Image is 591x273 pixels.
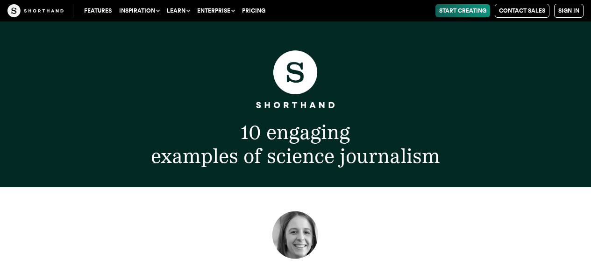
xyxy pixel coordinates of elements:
[495,4,549,18] a: Contact Sales
[554,4,584,18] a: Sign in
[115,4,163,17] button: Inspiration
[163,4,193,17] button: Learn
[238,4,269,17] a: Pricing
[7,4,64,17] img: The Craft
[80,4,115,17] a: Features
[54,120,537,168] h2: 10 engaging examples of science journalism
[193,4,238,17] button: Enterprise
[435,4,490,17] a: Start Creating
